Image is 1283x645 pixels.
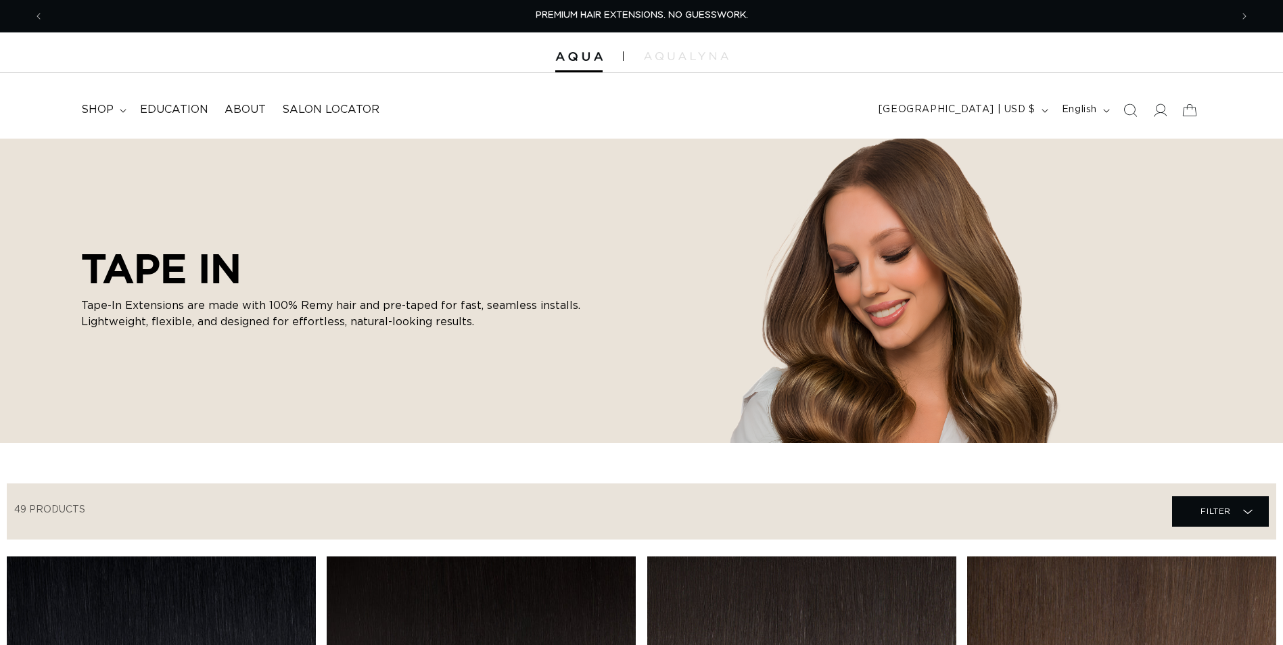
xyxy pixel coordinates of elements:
[644,52,728,60] img: aqualyna.com
[870,97,1054,123] button: [GEOGRAPHIC_DATA] | USD $
[1172,496,1269,527] summary: Filter
[555,52,603,62] img: Aqua Hair Extensions
[225,103,266,117] span: About
[536,11,748,20] span: PREMIUM HAIR EXTENSIONS. NO GUESSWORK.
[216,95,274,125] a: About
[132,95,216,125] a: Education
[1115,95,1145,125] summary: Search
[140,103,208,117] span: Education
[81,297,595,330] p: Tape-In Extensions are made with 100% Remy hair and pre-taped for fast, seamless installs. Lightw...
[1054,97,1115,123] button: English
[1062,103,1097,117] span: English
[274,95,388,125] a: Salon Locator
[14,505,85,515] span: 49 products
[879,103,1035,117] span: [GEOGRAPHIC_DATA] | USD $
[282,103,379,117] span: Salon Locator
[1200,498,1231,524] span: Filter
[81,103,114,117] span: shop
[73,95,132,125] summary: shop
[1230,3,1259,29] button: Next announcement
[81,245,595,292] h2: TAPE IN
[24,3,53,29] button: Previous announcement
